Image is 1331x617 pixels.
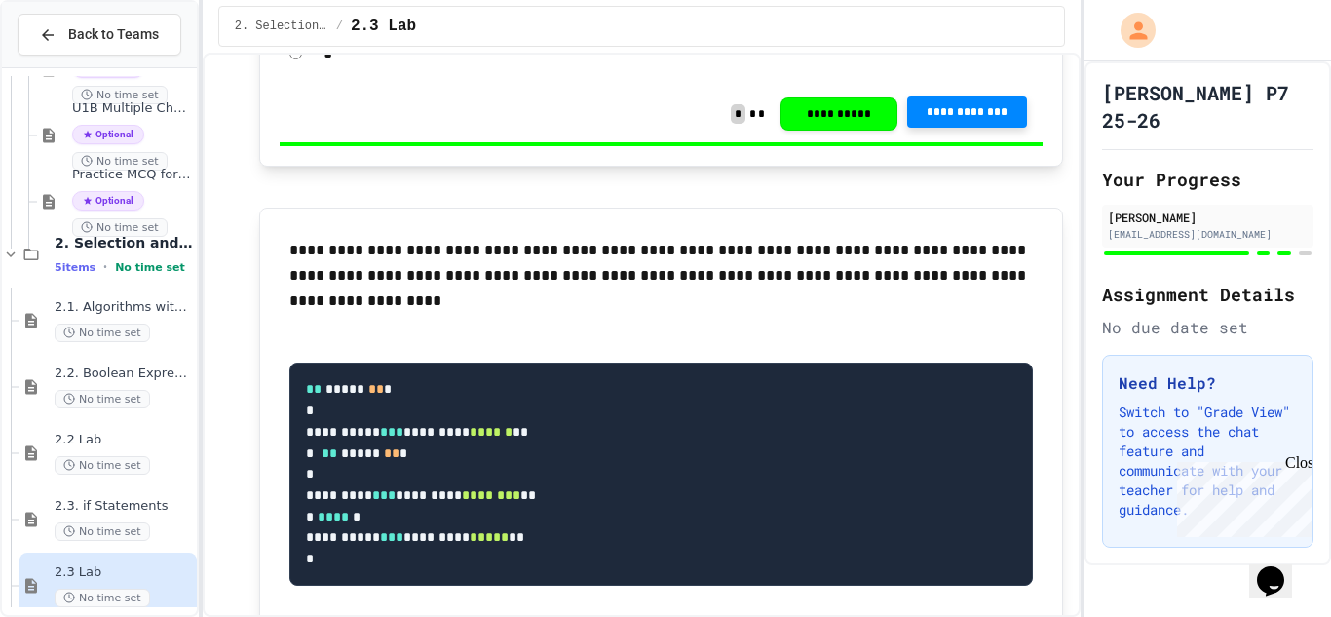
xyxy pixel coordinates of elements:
[1169,454,1312,537] iframe: chat widget
[1119,403,1297,520] p: Switch to "Grade View" to access the chat feature and communicate with your teacher for help and ...
[55,366,193,382] span: 2.2. Boolean Expressions
[55,324,150,342] span: No time set
[8,8,134,124] div: Chat with us now!Close
[72,125,144,144] span: Optional
[1108,209,1308,226] div: [PERSON_NAME]
[55,564,193,581] span: 2.3 Lab
[1102,166,1313,193] h2: Your Progress
[1249,539,1312,598] iframe: chat widget
[55,456,150,475] span: No time set
[68,24,159,45] span: Back to Teams
[55,234,193,251] span: 2. Selection and Iteration
[336,19,343,34] span: /
[72,152,168,171] span: No time set
[235,19,328,34] span: 2. Selection and Iteration
[55,522,150,541] span: No time set
[55,589,150,607] span: No time set
[1102,281,1313,308] h2: Assignment Details
[55,432,193,448] span: 2.2 Lab
[72,167,193,183] span: Practice MCQ for Objects (1.12-1.14)
[1100,8,1160,53] div: My Account
[1102,316,1313,339] div: No due date set
[1108,227,1308,242] div: [EMAIL_ADDRESS][DOMAIN_NAME]
[72,86,168,104] span: No time set
[55,261,95,274] span: 5 items
[1102,79,1313,134] h1: [PERSON_NAME] P7 25-26
[351,15,416,38] span: 2.3 Lab
[72,100,193,117] span: U1B Multiple Choice Exercises(1.9-1.15)
[115,261,185,274] span: No time set
[55,498,193,515] span: 2.3. if Statements
[1119,371,1297,395] h3: Need Help?
[55,299,193,316] span: 2.1. Algorithms with Selection and Repetition
[55,390,150,408] span: No time set
[72,191,144,211] span: Optional
[103,259,107,275] span: •
[72,218,168,237] span: No time set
